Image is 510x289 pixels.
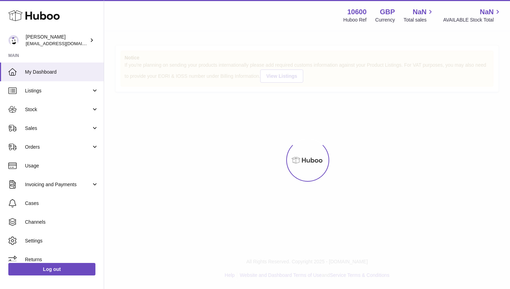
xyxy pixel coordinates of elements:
span: NaN [413,7,426,17]
span: Total sales [403,17,434,23]
strong: GBP [380,7,395,17]
span: Listings [25,88,91,94]
div: [PERSON_NAME] [26,34,88,47]
span: Usage [25,163,99,169]
span: Cases [25,200,99,207]
img: bart@spelthamstore.com [8,35,19,46]
span: Stock [25,106,91,113]
a: NaN Total sales [403,7,434,23]
strong: 10600 [347,7,367,17]
span: Returns [25,256,99,263]
span: AVAILABLE Stock Total [443,17,502,23]
span: Settings [25,238,99,244]
div: Huboo Ref [343,17,367,23]
span: Orders [25,144,91,150]
span: [EMAIL_ADDRESS][DOMAIN_NAME] [26,41,102,46]
span: Channels [25,219,99,225]
a: NaN AVAILABLE Stock Total [443,7,502,23]
span: Sales [25,125,91,132]
span: NaN [480,7,494,17]
span: Invoicing and Payments [25,181,91,188]
div: Currency [375,17,395,23]
a: Log out [8,263,95,275]
span: My Dashboard [25,69,99,75]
